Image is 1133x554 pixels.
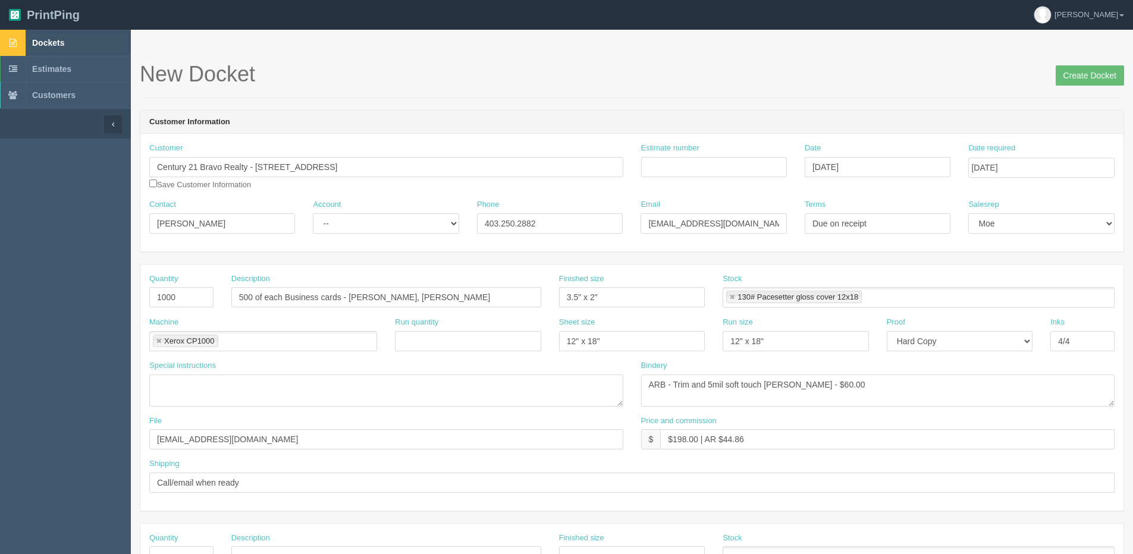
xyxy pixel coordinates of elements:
[313,199,341,210] label: Account
[805,143,821,154] label: Date
[164,337,215,345] div: Xerox CP1000
[968,143,1015,154] label: Date required
[723,533,742,544] label: Stock
[559,533,604,544] label: Finished size
[1034,7,1051,23] img: avatar_default-7531ab5dedf162e01f1e0bb0964e6a185e93c5c22dfe317fb01d7f8cd2b1632c.jpg
[231,533,270,544] label: Description
[559,317,595,328] label: Sheet size
[641,143,699,154] label: Estimate number
[149,317,178,328] label: Machine
[641,429,661,449] div: $
[1056,65,1124,86] input: Create Docket
[149,143,183,154] label: Customer
[149,157,623,177] input: Enter customer name
[149,273,178,285] label: Quantity
[149,533,178,544] label: Quantity
[968,199,999,210] label: Salesrep
[723,317,753,328] label: Run size
[149,199,176,210] label: Contact
[395,317,438,328] label: Run quantity
[641,360,667,372] label: Bindery
[149,360,216,372] label: Special instructions
[737,293,858,301] div: 130# Pacesetter gloss cover 12x18
[149,143,623,190] div: Save Customer Information
[149,458,180,470] label: Shipping
[149,374,623,407] textarea: [PERSON_NAME] [PERSON_NAME]
[887,317,905,328] label: Proof
[723,273,742,285] label: Stock
[805,199,826,210] label: Terms
[559,273,604,285] label: Finished size
[140,111,1123,134] header: Customer Information
[32,38,64,48] span: Dockets
[140,62,1124,86] h1: New Docket
[149,415,162,427] label: File
[32,90,76,100] span: Customers
[9,9,21,21] img: logo-3e63b451c926e2ac314895c53de4908e5d424f24456219fb08d385ab2e579770.png
[477,199,500,210] label: Phone
[641,199,660,210] label: Email
[1050,317,1065,328] label: Inks
[231,273,270,285] label: Description
[641,415,717,427] label: Price and commission
[32,64,71,74] span: Estimates
[641,374,1115,407] textarea: ARB - Trim and 5mil soft touch [PERSON_NAME] - $60.00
